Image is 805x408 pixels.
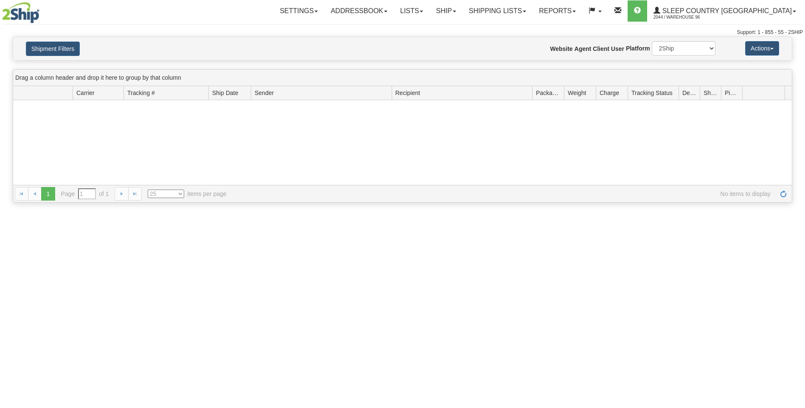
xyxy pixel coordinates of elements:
label: Website [550,45,572,53]
button: Shipment Filters [26,42,80,56]
label: Platform [626,44,650,53]
a: Settings [273,0,324,22]
span: 1 [41,187,55,201]
span: Ship Date [212,89,238,97]
img: logo2044.jpg [2,2,39,23]
label: Client [593,45,609,53]
span: Page of 1 [61,188,109,199]
span: Tracking Status [631,89,673,97]
span: Recipient [395,89,420,97]
span: Charge [600,89,619,97]
span: Packages [536,89,561,97]
span: 2044 / Warehouse 96 [654,13,717,22]
span: Tracking # [127,89,155,97]
span: Delivery Status [682,89,696,97]
span: Sender [255,89,274,97]
span: Shipment Issues [704,89,718,97]
span: Sleep Country [GEOGRAPHIC_DATA] [660,7,792,14]
a: Ship [429,0,462,22]
a: Shipping lists [463,0,533,22]
div: grid grouping header [13,70,792,86]
span: items per page [148,190,227,198]
span: Pickup Status [725,89,739,97]
a: Addressbook [324,0,394,22]
div: Support: 1 - 855 - 55 - 2SHIP [2,29,803,36]
button: Actions [745,41,779,56]
label: Agent [575,45,592,53]
a: Lists [394,0,429,22]
span: Carrier [76,89,95,97]
a: Sleep Country [GEOGRAPHIC_DATA] 2044 / Warehouse 96 [647,0,802,22]
span: No items to display [238,190,771,198]
label: User [611,45,624,53]
a: Reports [533,0,582,22]
a: Refresh [777,187,790,201]
span: Weight [568,89,586,97]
